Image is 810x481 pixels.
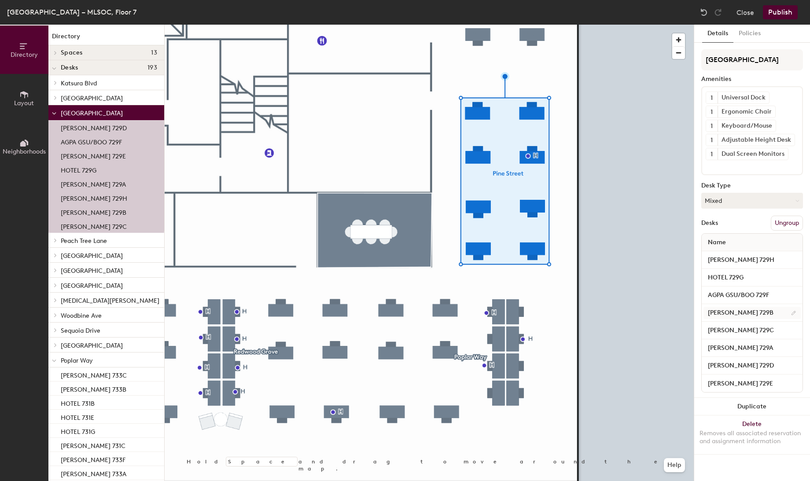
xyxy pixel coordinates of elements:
[718,120,776,132] div: Keyboard/Mouse
[733,25,766,43] button: Policies
[718,106,775,117] div: Ergonomic Chair
[703,324,801,337] input: Unnamed desk
[3,148,46,155] span: Neighborhoods
[61,369,127,379] p: [PERSON_NAME] 733C
[61,95,123,102] span: [GEOGRAPHIC_DATA]
[61,150,126,160] p: [PERSON_NAME] 729E
[703,307,801,319] input: Unnamed desk
[702,25,733,43] button: Details
[711,93,713,103] span: 1
[694,415,810,454] button: DeleteRemoves all associated reservation and assignment information
[706,148,718,160] button: 1
[700,8,708,17] img: Undo
[7,7,136,18] div: [GEOGRAPHIC_DATA] – MLSOC, Floor 7
[771,216,803,231] button: Ungroup
[703,235,730,250] span: Name
[61,357,93,364] span: Poplar Way
[61,282,123,290] span: [GEOGRAPHIC_DATA]
[703,254,801,266] input: Unnamed desk
[61,164,96,174] p: HOTEL 729G
[718,92,769,103] div: Universal Dock
[151,49,157,56] span: 13
[763,5,798,19] button: Publish
[61,397,95,408] p: HOTEL 731B
[701,220,718,227] div: Desks
[703,377,801,389] input: Unnamed desk
[701,76,803,83] div: Amenities
[706,106,718,117] button: 1
[703,272,801,284] input: Unnamed desk
[61,80,97,87] span: Katsura Blvd
[61,252,123,260] span: [GEOGRAPHIC_DATA]
[61,136,122,146] p: AGPA GSU/BOO 729F
[147,64,157,71] span: 193
[61,327,100,334] span: Sequoia Drive
[664,458,685,472] button: Help
[703,360,801,372] input: Unnamed desk
[700,430,805,445] div: Removes all associated reservation and assignment information
[61,342,123,349] span: [GEOGRAPHIC_DATA]
[61,206,126,217] p: [PERSON_NAME] 729B
[61,192,127,202] p: [PERSON_NAME] 729H
[61,237,107,245] span: Peach Tree Lane
[703,342,801,354] input: Unnamed desk
[711,107,713,117] span: 1
[61,383,126,393] p: [PERSON_NAME] 733B
[61,64,78,71] span: Desks
[701,182,803,189] div: Desk Type
[706,120,718,132] button: 1
[711,121,713,131] span: 1
[61,220,127,231] p: [PERSON_NAME] 729C
[711,150,713,159] span: 1
[711,136,713,145] span: 1
[61,454,125,464] p: [PERSON_NAME] 733F
[718,134,795,146] div: Adjustable Height Desk
[706,134,718,146] button: 1
[61,122,127,132] p: [PERSON_NAME] 729D
[15,99,34,107] span: Layout
[703,289,801,301] input: Unnamed desk
[736,5,754,19] button: Close
[61,440,125,450] p: [PERSON_NAME] 731C
[61,312,102,319] span: Woodbine Ave
[701,193,803,209] button: Mixed
[48,32,164,45] h1: Directory
[61,49,83,56] span: Spaces
[61,297,159,305] span: [MEDICAL_DATA][PERSON_NAME]
[11,51,38,59] span: Directory
[61,178,126,188] p: [PERSON_NAME] 729A
[694,398,810,415] button: Duplicate
[61,267,123,275] span: [GEOGRAPHIC_DATA]
[61,468,126,478] p: [PERSON_NAME] 733A
[61,426,95,436] p: HOTEL 731G
[61,110,123,117] span: [GEOGRAPHIC_DATA]
[61,411,94,422] p: HOTEL 731E
[706,92,718,103] button: 1
[718,148,788,160] div: Dual Screen Monitors
[714,8,722,17] img: Redo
